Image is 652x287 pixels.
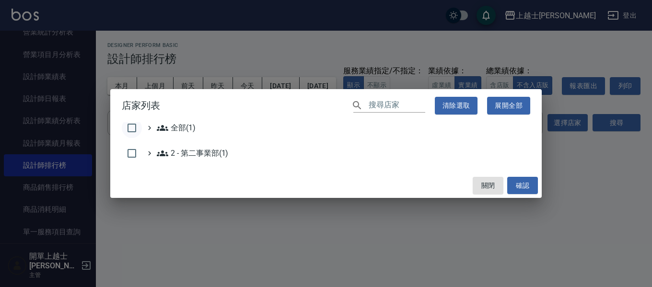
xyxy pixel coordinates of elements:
[369,99,425,113] input: 搜尋店家
[157,148,228,159] span: 2 - 第二事業部(1)
[157,122,196,134] span: 全部(1)
[435,97,478,115] button: 清除選取
[110,89,542,122] h2: 店家列表
[487,97,530,115] button: 展開全部
[473,177,503,195] button: 關閉
[507,177,538,195] button: 確認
